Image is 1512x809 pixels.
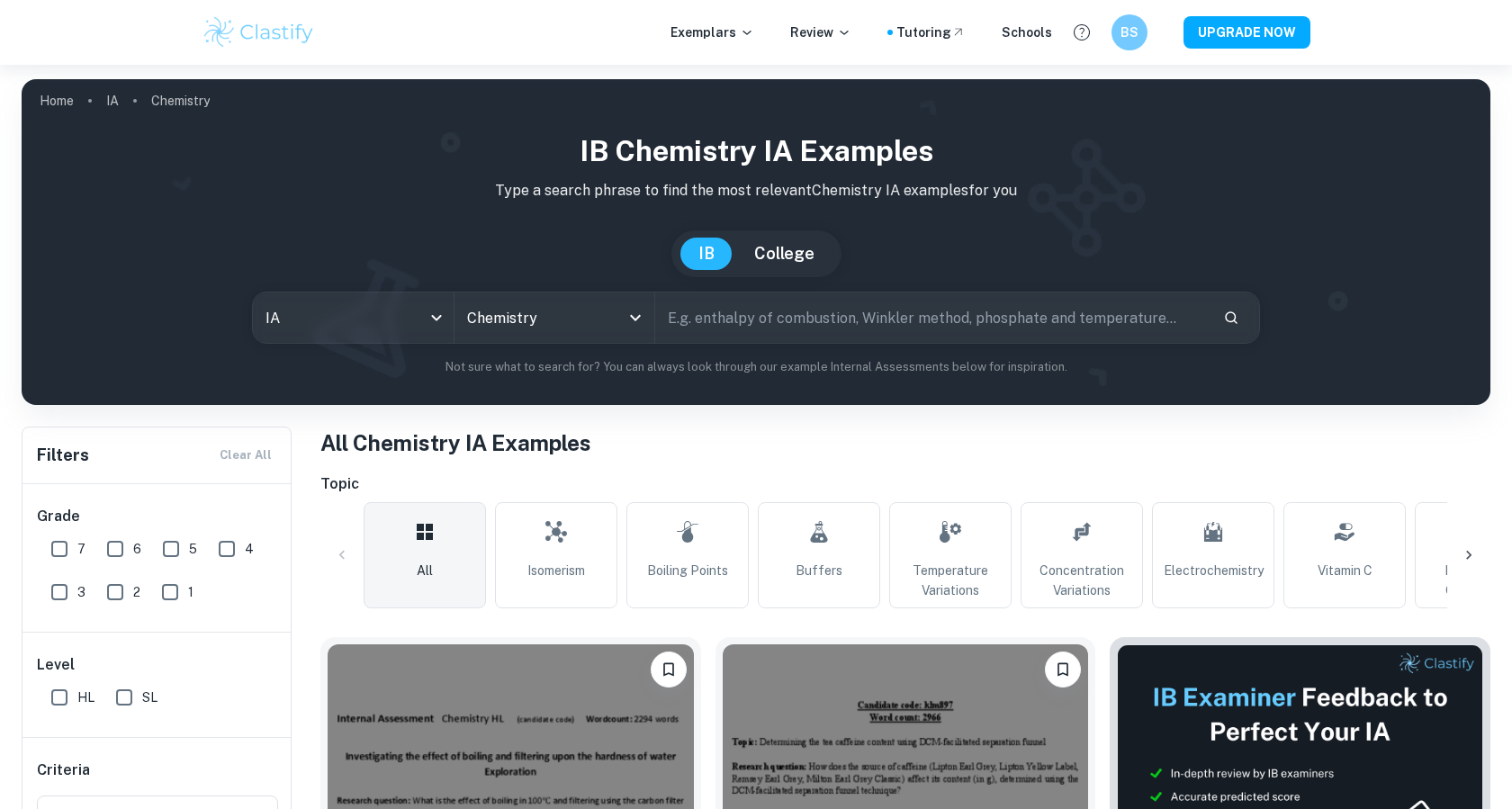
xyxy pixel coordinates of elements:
a: Home [40,88,74,113]
p: Chemistry [151,91,210,111]
button: Bookmark [1045,652,1081,688]
span: 5 [189,539,197,559]
span: HL [77,688,94,707]
p: Type a search phrase to find the most relevant Chemistry IA examples for you [36,180,1476,202]
img: profile cover [22,79,1490,405]
span: All [417,561,433,580]
span: 3 [77,582,85,602]
a: Tutoring [896,22,966,42]
h6: Level [37,654,278,676]
button: Bookmark [651,652,687,688]
h1: All Chemistry IA Examples [320,427,1490,459]
a: IA [106,88,119,113]
button: IB [680,238,733,270]
img: Clastify logo [202,14,316,50]
h6: BS [1120,22,1140,42]
div: IA [253,292,454,343]
span: Electrochemistry [1164,561,1264,580]
span: Boiling Points [647,561,728,580]
h6: Filters [37,443,89,468]
span: Vitamin C [1318,561,1372,580]
h1: IB Chemistry IA examples [36,130,1476,173]
button: UPGRADE NOW [1183,16,1310,49]
button: BS [1111,14,1147,50]
span: Concentration Variations [1029,561,1135,600]
span: 6 [133,539,141,559]
p: Not sure what to search for? You can always look through our example Internal Assessments below f... [36,358,1476,376]
input: E.g. enthalpy of combustion, Winkler method, phosphate and temperature... [655,292,1209,343]
span: Temperature Variations [897,561,1003,600]
button: Open [623,305,648,330]
span: 1 [188,582,193,602]
span: SL [142,688,157,707]
a: Schools [1002,22,1052,42]
p: Review [790,22,851,42]
h6: Grade [37,506,278,527]
h6: Topic [320,473,1490,495]
span: Isomerism [527,561,585,580]
p: Exemplars [670,22,754,42]
button: Help and Feedback [1066,17,1097,48]
span: 7 [77,539,85,559]
span: Buffers [796,561,842,580]
span: 2 [133,582,140,602]
span: 4 [245,539,254,559]
button: College [736,238,832,270]
h6: Criteria [37,760,90,781]
button: Search [1216,302,1246,333]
